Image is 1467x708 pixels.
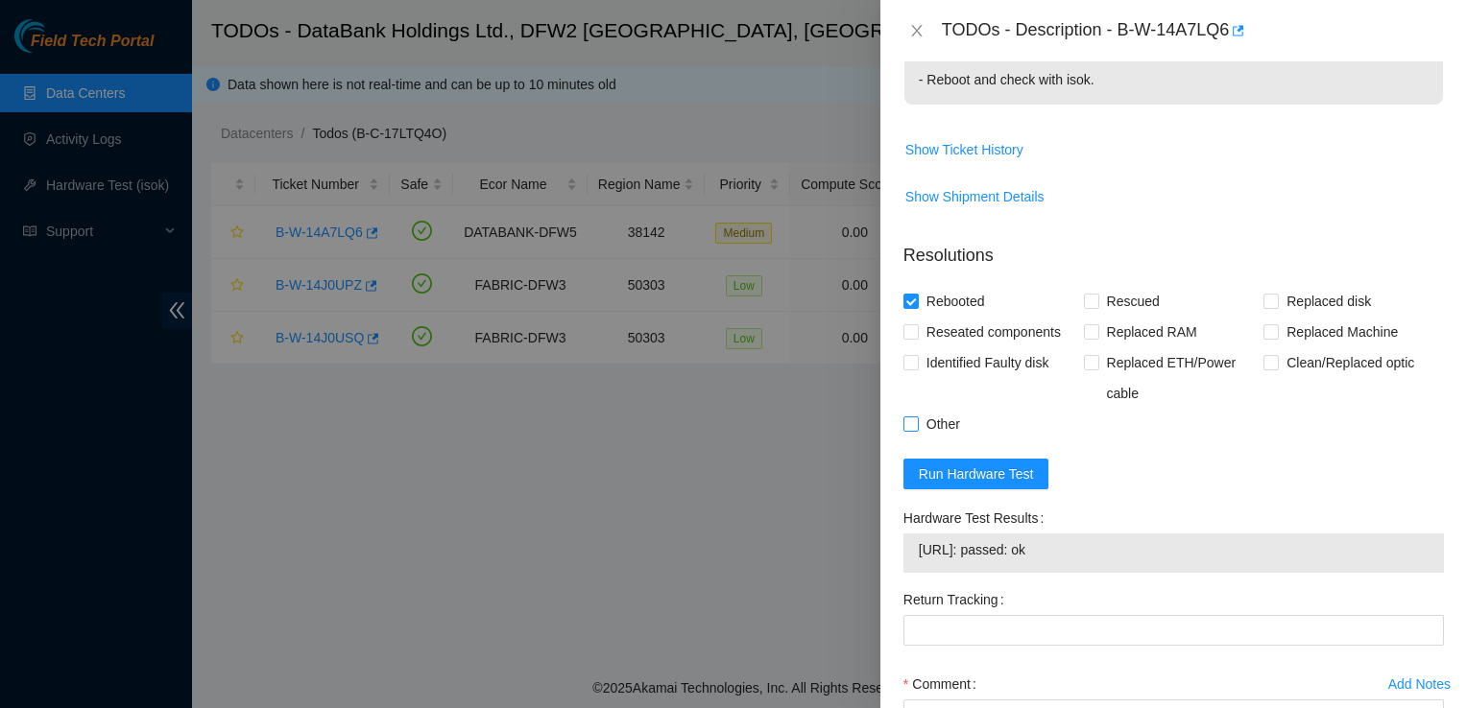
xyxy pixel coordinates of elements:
[919,463,1034,484] span: Run Hardware Test
[905,186,1045,207] span: Show Shipment Details
[903,615,1444,646] input: Return Tracking
[903,503,1051,533] label: Hardware Test Results
[903,584,1012,615] label: Return Tracking
[919,347,1057,378] span: Identified Faulty disk
[903,227,1444,269] p: Resolutions
[1099,317,1205,347] span: Replaced RAM
[1387,669,1452,699] button: Add Notes
[903,22,930,40] button: Close
[903,459,1049,489] button: Run Hardware Test
[903,669,984,699] label: Comment
[919,539,1429,560] span: [URL]: passed: ok
[904,181,1046,212] button: Show Shipment Details
[905,139,1023,160] span: Show Ticket History
[919,409,968,439] span: Other
[919,317,1069,347] span: Reseated components
[919,286,993,317] span: Rebooted
[1279,286,1379,317] span: Replaced disk
[942,15,1444,46] div: TODOs - Description - B-W-14A7LQ6
[1388,677,1451,691] div: Add Notes
[1099,286,1167,317] span: Rescued
[1099,347,1264,409] span: Replaced ETH/Power cable
[1279,347,1422,378] span: Clean/Replaced optic
[1279,317,1406,347] span: Replaced Machine
[909,23,925,38] span: close
[904,134,1024,165] button: Show Ticket History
